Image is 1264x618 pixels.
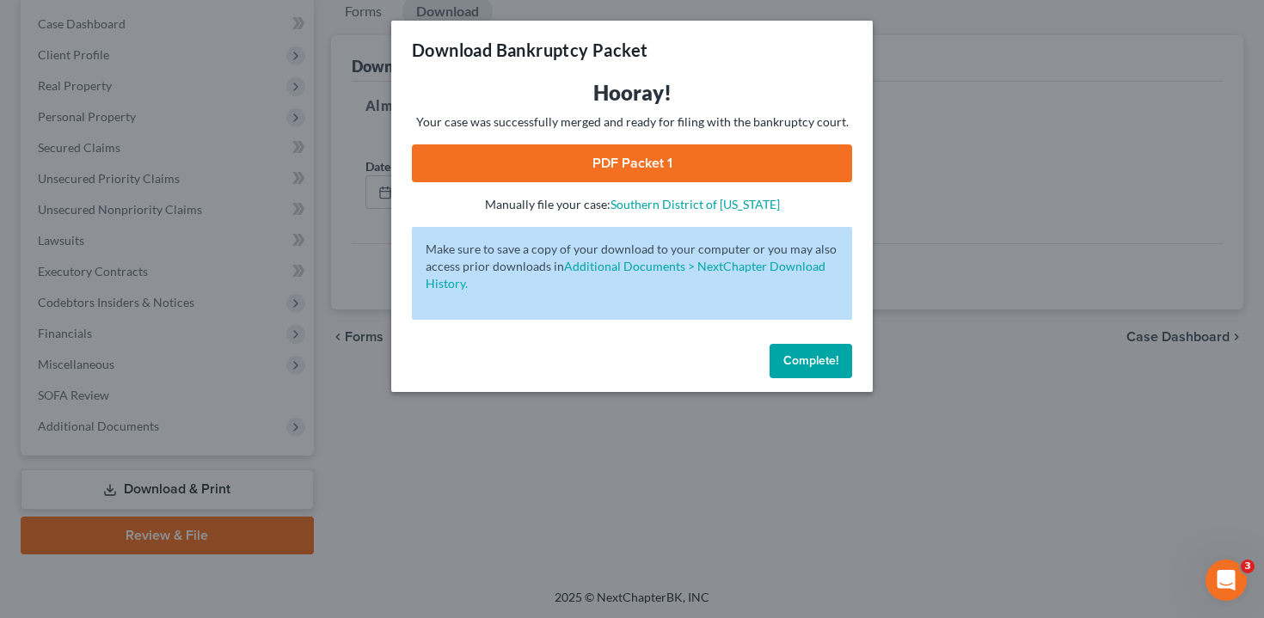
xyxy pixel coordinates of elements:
[1206,560,1247,601] iframe: Intercom live chat
[783,353,838,368] span: Complete!
[426,241,838,292] p: Make sure to save a copy of your download to your computer or you may also access prior downloads in
[412,113,852,131] p: Your case was successfully merged and ready for filing with the bankruptcy court.
[426,259,825,291] a: Additional Documents > NextChapter Download History.
[1241,560,1255,573] span: 3
[611,197,780,211] a: Southern District of [US_STATE]
[412,79,852,107] h3: Hooray!
[770,344,852,378] button: Complete!
[412,144,852,182] a: PDF Packet 1
[412,38,647,62] h3: Download Bankruptcy Packet
[412,196,852,213] p: Manually file your case:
